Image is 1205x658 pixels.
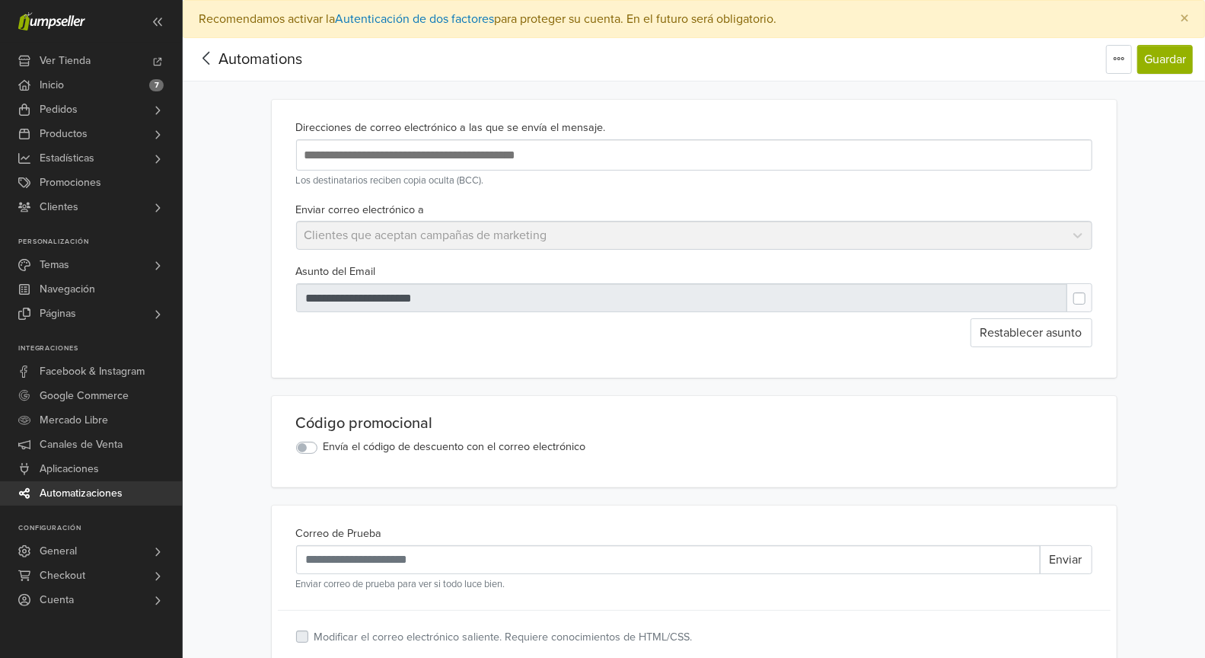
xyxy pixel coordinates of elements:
small: Enviar correo de prueba para ver si todo luce bien. [296,577,1092,592]
label: Asunto del Email [296,264,376,280]
span: Ver Tienda [40,49,91,73]
span: Pedidos [40,97,78,122]
span: Cuenta [40,588,74,612]
p: Personalización [18,238,182,247]
span: Google Commerce [40,384,129,408]
label: Correo de Prueba [296,525,382,542]
small: Los destinatarios reciben copia oculta (BCC). [296,174,1092,188]
button: Enviar [1040,545,1092,574]
span: General [40,539,77,564]
input: Recipient's username [296,545,1041,574]
label: Modificar el correo electrónico saliente. Requiere conocimientos de HTML/CSS. [314,629,693,646]
p: Integraciones [18,344,182,353]
label: Direcciones de correo electrónico a las que se envía el mensaje. [296,120,606,136]
span: Navegación [40,277,95,302]
span: Productos [40,122,88,146]
button: Close [1165,1,1204,37]
span: Checkout [40,564,85,588]
span: Facebook & Instagram [40,359,145,384]
span: Inicio [40,73,64,97]
button: Restablecer asunto [971,318,1092,347]
span: Temas [40,253,69,277]
span: Estadísticas [40,146,94,171]
span: Clientes [40,195,78,219]
a: Autenticación de dos factores [335,11,494,27]
span: Canales de Venta [40,433,123,457]
span: Páginas [40,302,76,326]
span: Automations [218,50,302,69]
label: Envía el código de descuento con el correo electrónico [324,439,586,455]
span: 7 [149,79,164,91]
span: Mercado Libre [40,408,108,433]
p: Configuración [18,524,182,533]
span: Aplicaciones [40,457,99,481]
div: Código promocional [296,414,1092,433]
span: Automatizaciones [40,481,123,506]
span: Promociones [40,171,101,195]
button: Guardar [1137,45,1193,74]
label: Enviar correo electrónico a [296,202,425,219]
span: × [1180,8,1189,30]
